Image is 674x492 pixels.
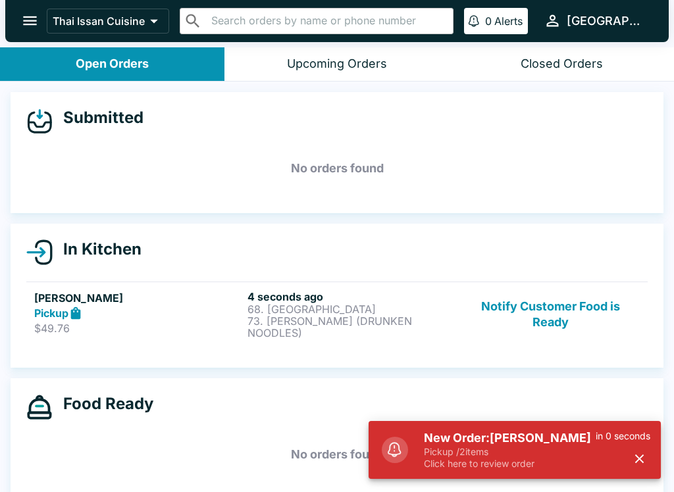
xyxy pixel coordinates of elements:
[26,431,648,478] h5: No orders found
[494,14,523,28] p: Alerts
[287,57,387,72] div: Upcoming Orders
[247,290,455,303] h6: 4 seconds ago
[34,322,242,335] p: $49.76
[53,108,143,128] h4: Submitted
[53,394,153,414] h4: Food Ready
[485,14,492,28] p: 0
[207,12,448,30] input: Search orders by name or phone number
[247,303,455,315] p: 68. [GEOGRAPHIC_DATA]
[26,282,648,347] a: [PERSON_NAME]Pickup$49.764 seconds ago68. [GEOGRAPHIC_DATA]73. [PERSON_NAME] (DRUNKEN NOODLES)Not...
[424,446,596,458] p: Pickup / 2 items
[424,458,596,470] p: Click here to review order
[26,145,648,192] h5: No orders found
[596,430,650,442] p: in 0 seconds
[53,14,145,28] p: Thai Issan Cuisine
[76,57,149,72] div: Open Orders
[521,57,603,72] div: Closed Orders
[13,4,47,37] button: open drawer
[424,430,596,446] h5: New Order: [PERSON_NAME]
[34,290,242,306] h5: [PERSON_NAME]
[461,290,640,339] button: Notify Customer Food is Ready
[567,13,648,29] div: [GEOGRAPHIC_DATA]
[53,239,142,259] h4: In Kitchen
[247,315,455,339] p: 73. [PERSON_NAME] (DRUNKEN NOODLES)
[538,7,653,35] button: [GEOGRAPHIC_DATA]
[34,307,68,320] strong: Pickup
[47,9,169,34] button: Thai Issan Cuisine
